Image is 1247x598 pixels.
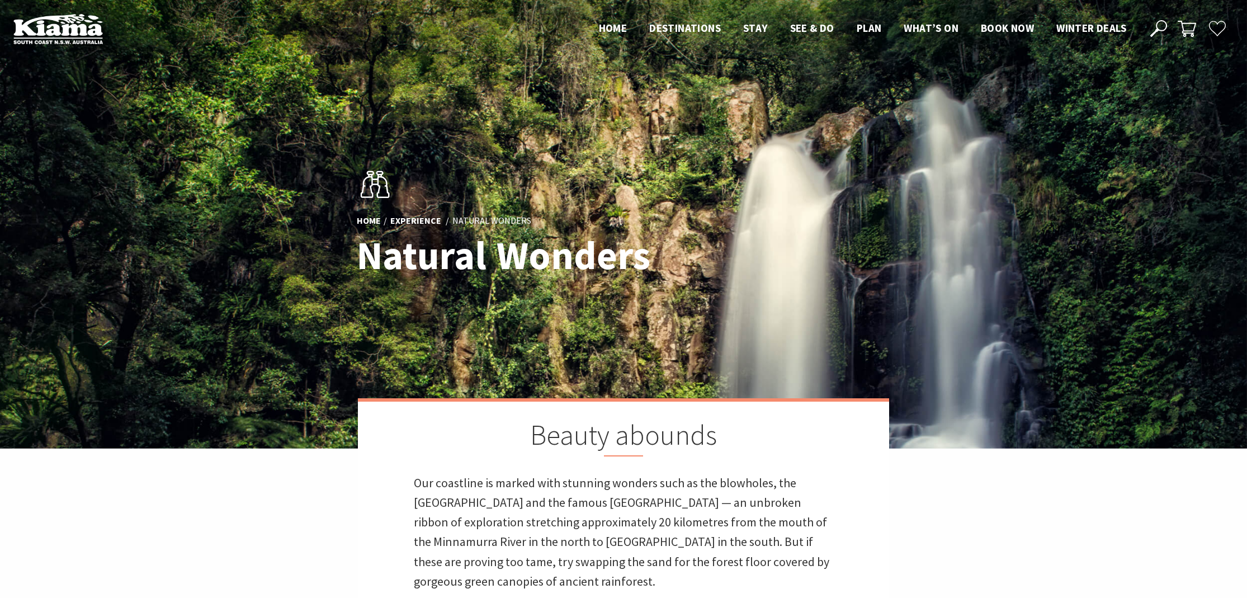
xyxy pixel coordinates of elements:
[857,21,882,35] span: Plan
[414,418,833,456] h2: Beauty abounds
[649,21,721,35] span: Destinations
[13,13,103,44] img: Kiama Logo
[743,21,768,35] span: Stay
[452,214,531,228] li: Natural Wonders
[981,21,1034,35] span: Book now
[588,20,1137,38] nav: Main Menu
[599,21,627,35] span: Home
[357,215,381,227] a: Home
[904,21,958,35] span: What’s On
[390,215,441,227] a: Experience
[414,473,833,591] p: Our coastline is marked with stunning wonders such as the blowholes, the [GEOGRAPHIC_DATA] and th...
[357,234,673,277] h1: Natural Wonders
[1056,21,1126,35] span: Winter Deals
[790,21,834,35] span: See & Do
